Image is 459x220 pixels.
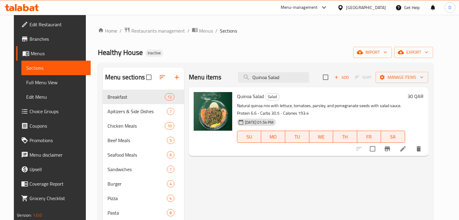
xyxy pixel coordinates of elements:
span: Beef Meals [108,137,167,144]
div: Burger [108,180,167,187]
span: Select all sections [142,71,155,84]
button: delete [411,142,426,156]
div: [GEOGRAPHIC_DATA] [346,4,386,11]
span: Coverage Report [30,180,86,187]
div: Sandwiches7 [103,162,184,177]
button: Add section [170,70,184,84]
span: Quinoa Salad [237,92,264,101]
span: Sort sections [155,70,170,84]
span: Edit Menu [26,93,86,100]
div: Pizza [108,195,167,202]
div: Pizza4 [103,191,184,206]
span: FR [360,132,379,141]
div: items [167,151,174,158]
span: Seafood Meals [108,151,167,158]
span: Inactive [145,50,163,56]
span: [DATE] 01:54 PM [242,120,276,125]
div: items [167,195,174,202]
div: Burger4 [103,177,184,191]
span: Restaurants management [131,27,185,34]
span: 5 [167,138,174,143]
div: items [167,137,174,144]
div: Salad [265,93,280,100]
span: SU [240,132,259,141]
span: MO [264,132,283,141]
span: Add [333,74,350,81]
span: TH [336,132,355,141]
button: Branch-specific-item [380,142,395,156]
span: 6 [167,152,174,158]
span: Healthy House [98,46,143,59]
div: items [167,108,174,115]
span: Add item [332,73,351,82]
span: D [448,4,451,11]
span: 10 [165,123,174,129]
span: Sections [220,27,237,34]
button: Manage items [376,72,428,83]
div: items [165,122,174,129]
span: Select to update [366,142,379,155]
span: WE [312,132,331,141]
div: Beef Meals5 [103,133,184,148]
span: Edit Restaurant [30,21,86,28]
button: SA [381,131,405,143]
a: Choice Groups [16,104,91,119]
div: Menu-management [281,4,318,11]
button: WE [309,131,333,143]
span: Promotions [30,137,86,144]
div: Pasta8 [103,206,184,220]
div: items [167,166,174,173]
div: items [167,180,174,187]
div: items [167,209,174,216]
span: Sandwiches [108,166,167,173]
button: export [394,47,433,58]
span: Apitizers & Side Dishes [108,108,167,115]
span: 1.0.0 [33,211,42,219]
span: Menu disclaimer [30,151,86,158]
div: Inactive [145,49,163,57]
p: Natural quinoa mix with lettuce, tomatoes, parsley, and pomegranate seeds with salad sauce. Prote... [237,102,405,117]
a: Menus [16,46,91,61]
a: Restaurants management [124,27,185,35]
a: Upsell [16,162,91,177]
span: Menus [199,27,213,34]
a: Branches [16,32,91,46]
a: Menus [192,27,213,35]
span: 12 [165,94,174,100]
span: import [358,49,387,56]
button: MO [261,131,285,143]
span: Full Menu View [26,79,86,86]
button: SU [237,131,261,143]
a: Promotions [16,133,91,148]
span: Choice Groups [30,108,86,115]
span: Pasta [108,209,167,216]
span: Select section first [351,73,376,82]
div: Breakfast12 [103,90,184,104]
button: FR [357,131,381,143]
li: / [120,27,122,34]
span: TU [288,132,307,141]
a: Edit Restaurant [16,17,91,32]
span: 7 [167,167,174,172]
button: import [353,47,392,58]
button: TH [333,131,357,143]
span: Grocery Checklist [30,195,86,202]
span: export [399,49,428,56]
span: Menus [31,50,86,57]
li: / [187,27,189,34]
button: TU [285,131,309,143]
a: Menu disclaimer [16,148,91,162]
div: Seafood Meals6 [103,148,184,162]
a: Full Menu View [21,75,91,90]
a: Grocery Checklist [16,191,91,206]
button: Add [332,73,351,82]
div: Breakfast [108,93,165,100]
div: Apitizers & Side Dishes7 [103,104,184,119]
nav: breadcrumb [98,27,433,35]
span: Upsell [30,166,86,173]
